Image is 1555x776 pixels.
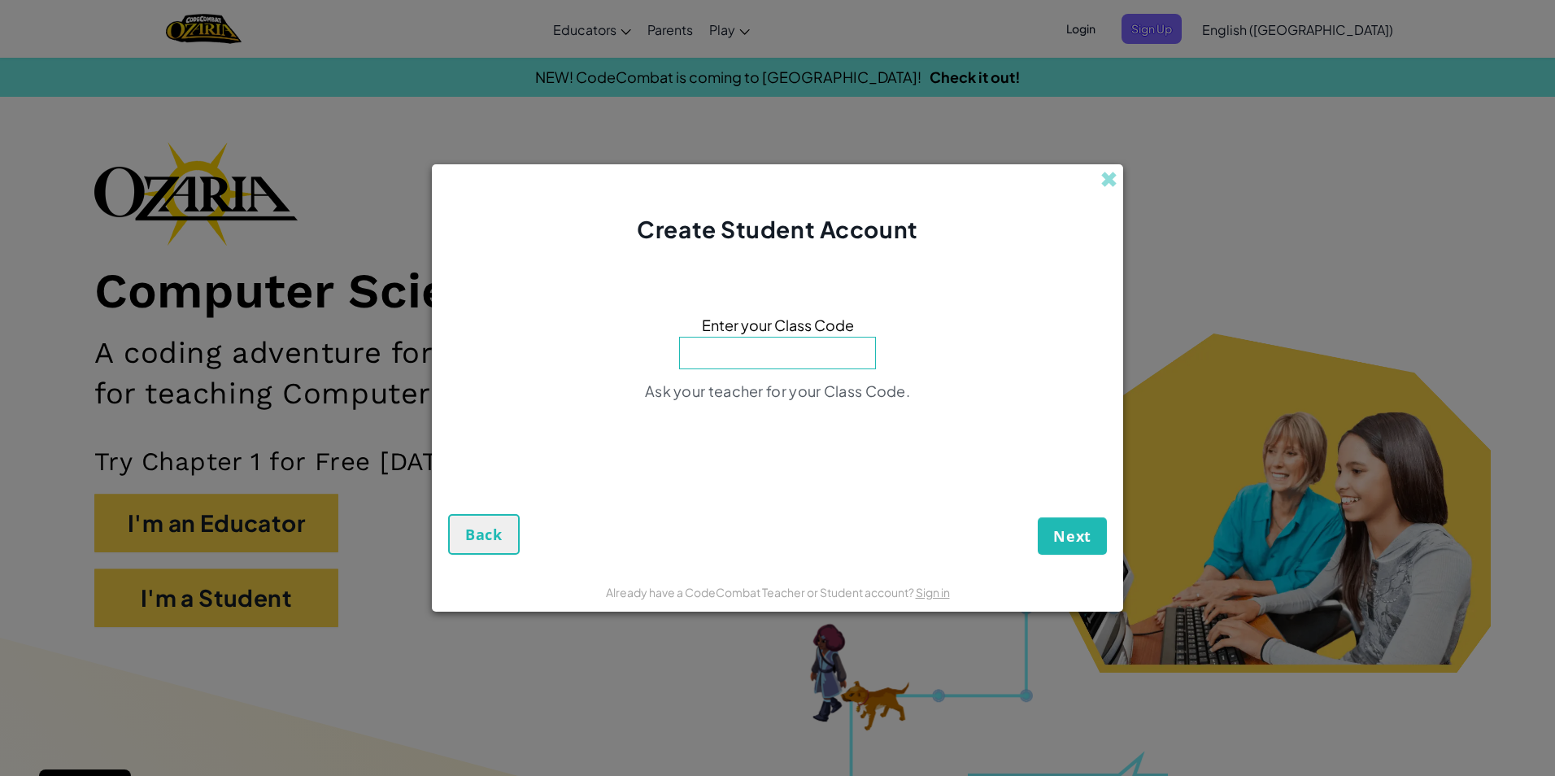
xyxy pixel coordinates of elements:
span: Already have a CodeCombat Teacher or Student account? [606,585,916,599]
span: Next [1053,526,1091,546]
span: Enter your Class Code [702,313,854,337]
span: Back [465,525,503,544]
button: Back [448,514,520,555]
button: Next [1038,517,1107,555]
span: Ask your teacher for your Class Code. [645,381,910,400]
span: Create Student Account [637,215,917,243]
a: Sign in [916,585,950,599]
